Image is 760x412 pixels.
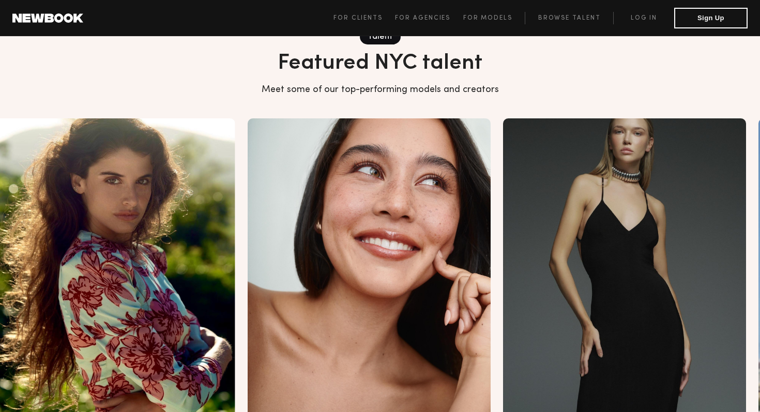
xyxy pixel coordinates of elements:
[463,15,512,21] span: For Models
[613,12,674,24] a: Log in
[262,83,499,97] p: Meet some of our top-performing models and creators
[360,29,401,44] span: Talent
[333,12,395,24] a: For Clients
[525,12,613,24] a: Browse Talent
[333,15,383,21] span: For Clients
[395,12,463,24] a: For Agencies
[674,8,748,28] button: Sign Up
[463,12,525,24] a: For Models
[395,15,450,21] span: For Agencies
[278,51,482,77] h2: Featured NYC talent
